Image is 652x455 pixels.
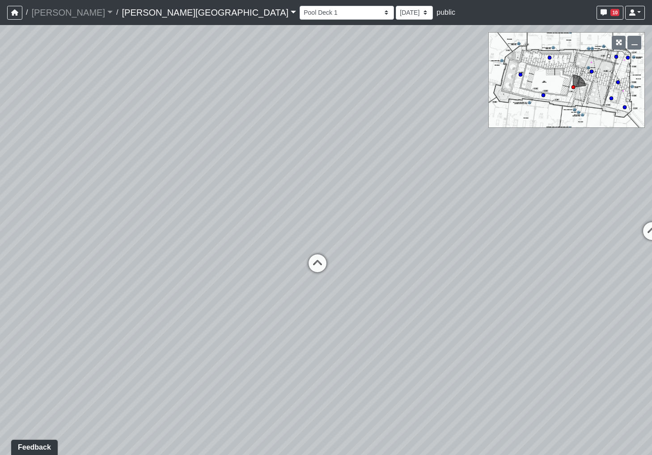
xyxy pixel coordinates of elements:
span: 10 [610,9,619,16]
span: / [22,4,31,21]
span: / [113,4,122,21]
iframe: Ybug feedback widget [7,437,59,455]
span: public [436,8,455,16]
button: 10 [597,6,623,20]
a: [PERSON_NAME] [31,4,113,21]
a: [PERSON_NAME][GEOGRAPHIC_DATA] [122,4,296,21]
